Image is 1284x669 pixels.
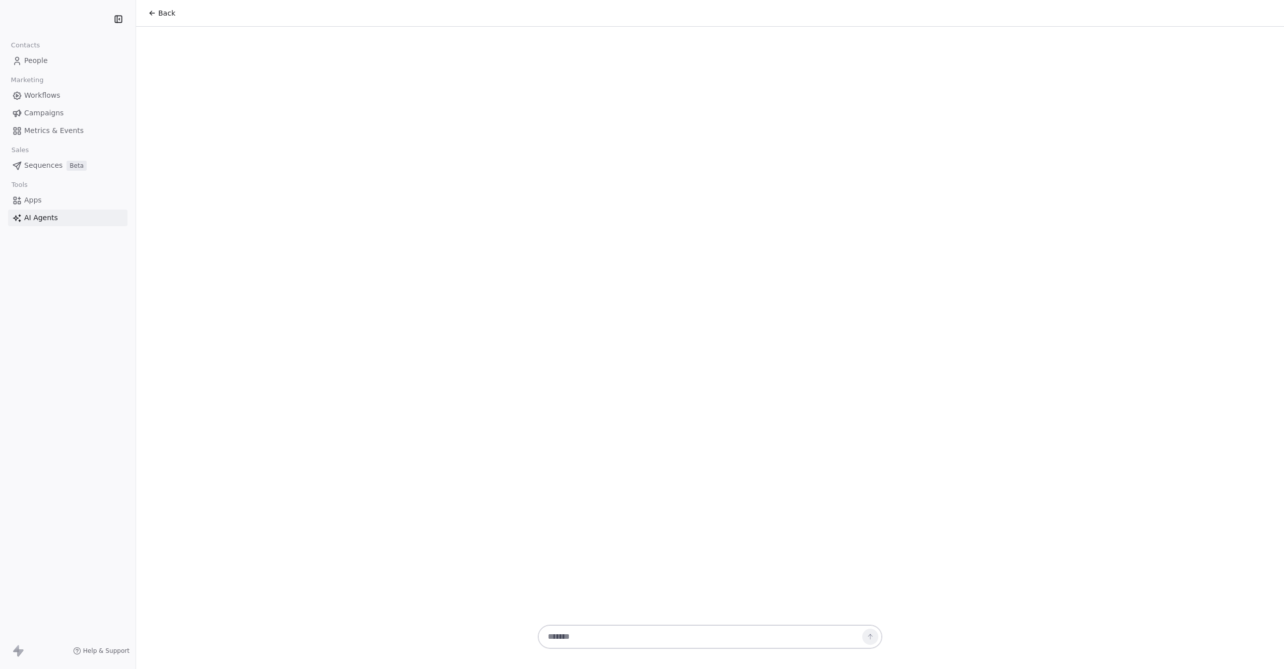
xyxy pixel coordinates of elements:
a: Workflows [8,87,127,104]
span: AI Agents [24,213,58,223]
span: Back [158,8,175,18]
span: Sales [7,143,33,158]
span: Contacts [7,38,44,53]
span: Beta [67,161,87,171]
a: Campaigns [8,105,127,121]
span: Tools [7,177,32,192]
span: Apps [24,195,42,206]
a: AI Agents [8,210,127,226]
a: Apps [8,192,127,209]
a: SequencesBeta [8,157,127,174]
a: Metrics & Events [8,122,127,139]
span: Workflows [24,90,60,101]
span: Help & Support [83,647,130,655]
span: Metrics & Events [24,125,84,136]
span: People [24,55,48,66]
a: People [8,52,127,69]
span: Sequences [24,160,62,171]
span: Marketing [7,73,48,88]
span: Campaigns [24,108,63,118]
a: Help & Support [73,647,130,655]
